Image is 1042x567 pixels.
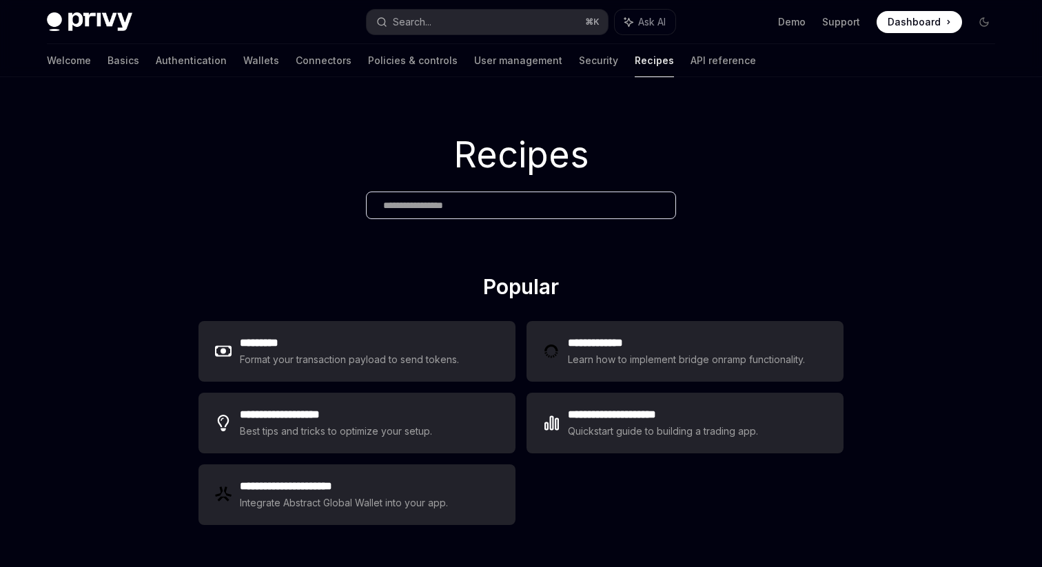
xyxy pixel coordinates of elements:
[240,351,459,368] div: Format your transaction payload to send tokens.
[585,17,600,28] span: ⌘ K
[615,10,675,34] button: Ask AI
[474,44,562,77] a: User management
[635,44,674,77] a: Recipes
[579,44,618,77] a: Security
[240,495,448,511] div: Integrate Abstract Global Wallet into your app.
[691,44,756,77] a: API reference
[393,14,431,30] div: Search...
[368,44,458,77] a: Policies & controls
[198,321,515,382] a: **** ****Format your transaction payload to send tokens.
[877,11,962,33] a: Dashboard
[243,44,279,77] a: Wallets
[47,44,91,77] a: Welcome
[778,15,806,29] a: Demo
[108,44,139,77] a: Basics
[198,274,844,305] h2: Popular
[527,321,844,382] a: **** **** ***Learn how to implement bridge onramp functionality.
[296,44,351,77] a: Connectors
[47,12,132,32] img: dark logo
[240,423,432,440] div: Best tips and tricks to optimize your setup.
[822,15,860,29] a: Support
[367,10,608,34] button: Search...⌘K
[973,11,995,33] button: Toggle dark mode
[156,44,227,77] a: Authentication
[638,15,666,29] span: Ask AI
[888,15,941,29] span: Dashboard
[568,351,805,368] div: Learn how to implement bridge onramp functionality.
[568,423,758,440] div: Quickstart guide to building a trading app.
